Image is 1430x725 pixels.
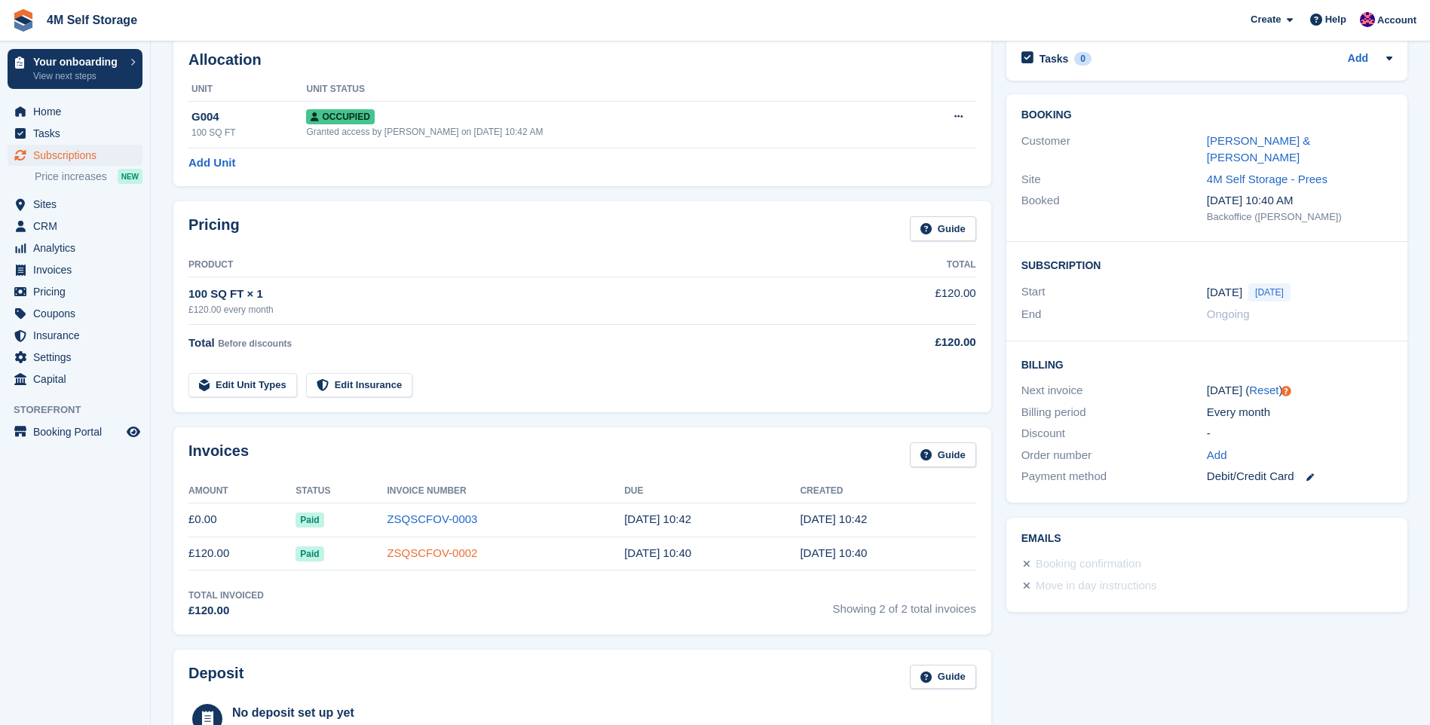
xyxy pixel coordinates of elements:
span: Tasks [33,123,124,144]
div: [DATE] ( ) [1207,382,1392,399]
a: Preview store [124,423,142,441]
a: [PERSON_NAME] & [PERSON_NAME] [1207,134,1311,164]
span: CRM [33,216,124,237]
span: Paid [295,512,323,528]
div: G004 [191,109,306,126]
div: Debit/Credit Card [1207,468,1392,485]
div: Every month [1207,404,1392,421]
th: Unit [188,78,306,102]
div: 0 [1074,52,1092,66]
img: Caroline Betsworth [1360,12,1375,27]
h2: Invoices [188,442,249,467]
a: menu [8,303,142,324]
span: Ongoing [1207,307,1250,320]
span: Pricing [33,281,124,302]
span: Booking Portal [33,421,124,442]
span: Showing 2 of 2 total invoices [833,589,976,619]
span: Storefront [14,402,150,418]
div: Order number [1021,447,1207,464]
div: NEW [118,169,142,184]
td: £120.00 [188,537,295,571]
div: 100 SQ FT × 1 [188,286,854,303]
span: Subscriptions [33,145,124,166]
span: Capital [33,369,124,390]
a: Your onboarding View next steps [8,49,142,89]
time: 2025-09-19 09:40:45 UTC [800,546,867,559]
h2: Booking [1021,109,1392,121]
span: Home [33,101,124,122]
div: £120.00 every month [188,303,854,317]
th: Total [854,253,975,277]
span: Before discounts [218,338,292,349]
img: stora-icon-8386f47178a22dfd0bd8f6a31ec36ba5ce8667c1dd55bd0f319d3a0aa187defe.svg [12,9,35,32]
h2: Deposit [188,665,243,690]
div: Customer [1021,133,1207,167]
div: Start [1021,283,1207,301]
a: menu [8,101,142,122]
span: Analytics [33,237,124,258]
h2: Emails [1021,533,1392,545]
a: menu [8,325,142,346]
div: £120.00 [188,602,264,619]
span: Create [1251,12,1281,27]
time: 2025-09-19 00:00:00 UTC [1207,284,1242,301]
a: Guide [910,665,976,690]
div: Backoffice ([PERSON_NAME]) [1207,210,1392,225]
div: Billing period [1021,404,1207,421]
a: menu [8,259,142,280]
a: Add Unit [188,154,235,172]
div: Site [1021,171,1207,188]
th: Unit Status [306,78,897,102]
td: £0.00 [188,503,295,537]
th: Invoice Number [387,479,624,503]
span: Settings [33,347,124,368]
span: Total [188,336,215,349]
h2: Allocation [188,51,976,69]
span: Account [1377,13,1416,28]
div: Move in day instructions [1036,577,1157,595]
a: Price increases NEW [35,168,142,185]
span: Occupied [306,109,374,124]
span: Paid [295,546,323,561]
time: 2025-09-19 09:42:16 UTC [800,512,867,525]
span: Insurance [33,325,124,346]
span: Invoices [33,259,124,280]
a: Edit Unit Types [188,373,297,398]
a: ZSQSCFOV-0003 [387,512,477,525]
div: Next invoice [1021,382,1207,399]
th: Status [295,479,387,503]
span: Sites [33,194,124,215]
th: Created [800,479,975,503]
div: Granted access by [PERSON_NAME] on [DATE] 10:42 AM [306,125,897,139]
a: 4M Self Storage - Prees [1207,173,1327,185]
h2: Billing [1021,356,1392,372]
span: Coupons [33,303,124,324]
a: menu [8,421,142,442]
td: £120.00 [854,277,975,324]
a: 4M Self Storage [41,8,143,32]
div: [DATE] 10:40 AM [1207,192,1392,210]
h2: Tasks [1040,52,1069,66]
th: Product [188,253,854,277]
span: Help [1325,12,1346,27]
div: - [1207,425,1392,442]
time: 2025-09-20 09:42:16 UTC [624,512,691,525]
div: 100 SQ FT [191,126,306,139]
a: Add [1207,447,1227,464]
div: End [1021,306,1207,323]
span: Price increases [35,170,107,184]
div: Booking confirmation [1036,555,1141,574]
a: ZSQSCFOV-0002 [387,546,477,559]
a: menu [8,369,142,390]
p: Your onboarding [33,57,123,67]
div: Total Invoiced [188,589,264,602]
div: Discount [1021,425,1207,442]
p: View next steps [33,69,123,83]
a: Guide [910,442,976,467]
a: menu [8,281,142,302]
a: menu [8,216,142,237]
h2: Subscription [1021,257,1392,272]
a: Edit Insurance [306,373,413,398]
a: menu [8,237,142,258]
span: [DATE] [1248,283,1291,301]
